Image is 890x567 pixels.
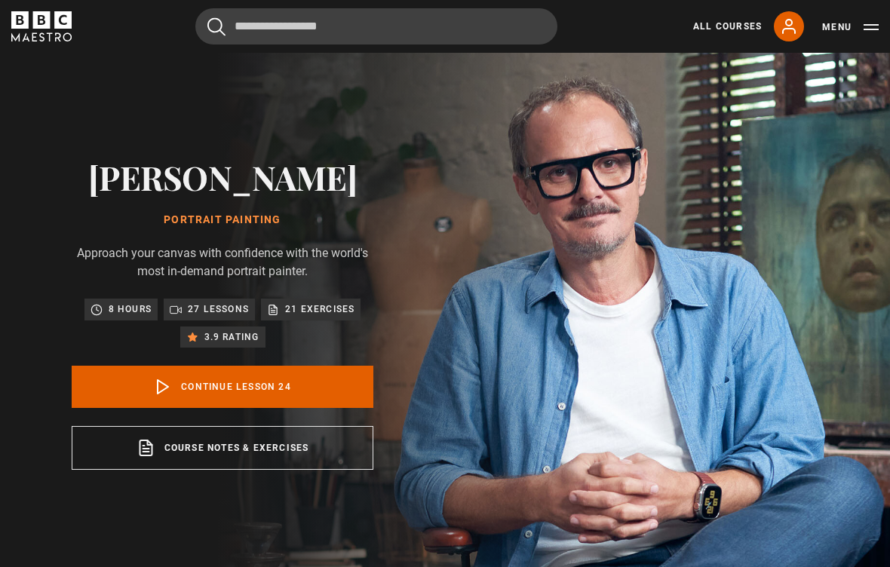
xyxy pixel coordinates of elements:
svg: BBC Maestro [11,11,72,41]
p: 3.9 rating [204,329,259,345]
h2: [PERSON_NAME] [72,158,373,196]
h1: Portrait Painting [72,214,373,226]
a: All Courses [693,20,762,33]
p: 27 lessons [188,302,249,317]
p: 21 exercises [285,302,354,317]
p: Approach your canvas with confidence with the world's most in-demand portrait painter. [72,244,373,280]
button: Submit the search query [207,17,226,36]
input: Search [195,8,557,44]
a: Continue lesson 24 [72,366,373,408]
button: Toggle navigation [822,20,879,35]
p: 8 hours [109,302,152,317]
a: Course notes & exercises [72,426,373,470]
